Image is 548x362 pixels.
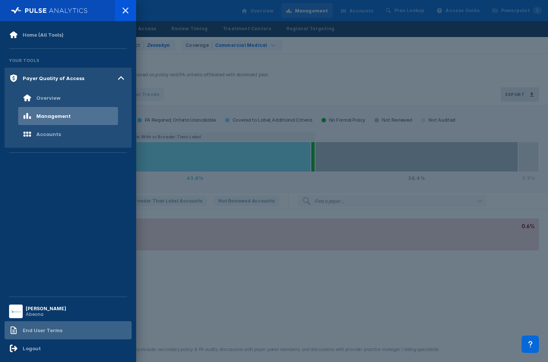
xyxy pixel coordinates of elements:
[5,53,132,68] div: Your Tools
[23,327,62,333] div: End User Terms
[5,321,132,339] a: End User Terms
[36,131,61,137] div: Accounts
[23,345,41,351] div: Logout
[23,32,64,38] div: Home (All Tools)
[5,125,132,143] a: Accounts
[11,306,21,317] img: menu button
[36,113,71,119] div: Management
[26,311,66,317] div: Abeona
[36,95,61,101] div: Overview
[11,5,88,16] img: pulse-logo-full-white.svg
[522,336,539,353] div: Contact Support
[23,75,84,81] div: Payer Quality of Access
[5,26,132,44] a: Home (All Tools)
[5,107,132,125] a: Management
[26,306,66,311] div: [PERSON_NAME]
[5,89,132,107] a: Overview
